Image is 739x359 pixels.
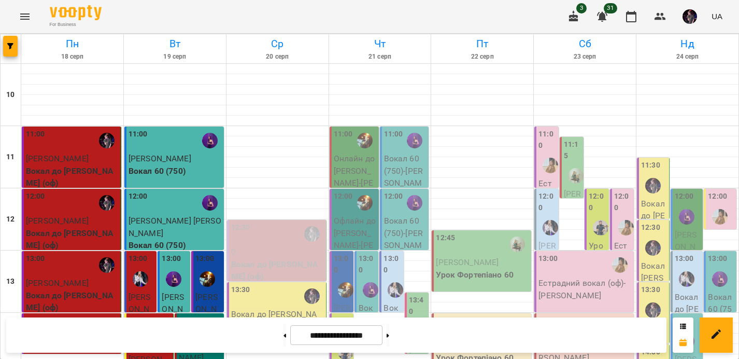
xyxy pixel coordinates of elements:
[202,195,218,211] div: Божена Поліщук
[26,227,119,252] p: Вокал до [PERSON_NAME] (оф)
[645,302,661,318] div: Валерія
[593,220,608,236] div: Сергій
[99,257,115,273] img: Валерія
[304,288,320,304] div: Валерія
[679,209,694,225] img: Божена Поліщук
[543,220,558,236] img: Ольга
[708,291,734,352] p: Вокал 60 (750) - [PERSON_NAME]
[331,52,430,62] h6: 21 серп
[436,269,529,281] p: Урок Фортепіано 60
[231,246,324,258] p: 0
[384,153,427,201] p: Вокал 60 (750) - [PERSON_NAME]
[50,5,102,20] img: Voopty Logo
[509,237,525,252] div: Олександра
[99,195,115,211] div: Валерія
[645,240,661,256] div: Валерія
[26,154,89,163] span: [PERSON_NAME]
[334,153,377,214] p: Онлайн до [PERSON_NAME] - [PERSON_NAME]
[359,253,376,275] label: 13:00
[6,276,15,287] h6: 13
[23,36,122,52] h6: Пн
[564,139,581,161] label: 11:15
[604,3,617,13] span: 31
[612,257,628,273] img: Діна
[228,52,327,62] h6: 20 серп
[99,133,115,148] img: Валерія
[304,226,320,242] img: Валерія
[195,292,218,326] span: [PERSON_NAME]
[129,216,221,238] span: [PERSON_NAME] [PERSON_NAME]
[231,222,250,233] label: 12:30
[712,271,728,287] div: Божена Поліщук
[334,253,351,275] label: 13:00
[334,215,377,276] p: Офлайн до [PERSON_NAME] - [PERSON_NAME]
[334,303,351,350] span: [PERSON_NAME]
[331,36,430,52] h6: Чт
[363,282,378,298] img: Божена Поліщук
[543,158,558,173] img: Діна
[26,253,45,265] label: 13:00
[231,258,324,283] p: Вокал до [PERSON_NAME] (оф)
[614,191,632,213] label: 12:00
[125,52,224,62] h6: 19 серп
[638,36,737,52] h6: Нд
[576,3,587,13] span: 3
[133,271,148,287] img: Ольга
[388,282,403,298] img: Ольга
[384,215,427,264] p: Вокал 60 (750) - [PERSON_NAME]
[357,195,373,211] img: Павло
[129,191,148,202] label: 12:00
[166,271,181,287] div: Божена Поліщук
[538,241,556,287] span: [PERSON_NAME]
[384,191,403,202] label: 12:00
[708,253,727,265] label: 13:00
[564,189,581,236] span: [PERSON_NAME]
[129,165,222,177] p: Вокал 60 (750)
[675,253,694,265] label: 13:00
[26,216,89,226] span: [PERSON_NAME]
[231,284,250,296] label: 13:30
[683,9,697,24] img: 8276bec19c5157bc2c622fc3527ef7c3.png
[26,278,89,288] span: [PERSON_NAME]
[433,52,532,62] h6: 22 серп
[409,295,427,317] label: 13:40
[641,160,660,171] label: 11:30
[195,253,215,265] label: 13:00
[407,133,422,148] img: Божена Поліщук
[202,133,218,148] img: Божена Поліщук
[26,289,119,314] p: Вокал до [PERSON_NAME] (оф)
[228,36,327,52] h6: Ср
[6,151,15,163] h6: 11
[638,52,737,62] h6: 24 серп
[162,292,184,326] span: [PERSON_NAME]
[384,129,403,140] label: 11:00
[162,253,181,265] label: 13:00
[436,257,499,267] span: [PERSON_NAME]
[645,178,661,194] img: Валерія
[618,220,634,236] img: Діна
[707,7,727,26] button: UA
[26,165,119,189] p: Вокал до [PERSON_NAME] (оф)
[708,191,727,202] label: 12:00
[675,230,697,264] span: [PERSON_NAME]
[6,89,15,101] h6: 10
[712,209,728,225] div: Діна
[129,292,151,326] span: [PERSON_NAME]
[641,198,667,296] p: Вокал до [PERSON_NAME] (оф) - [PERSON_NAME]
[26,191,45,202] label: 12:00
[712,11,722,22] span: UA
[568,168,584,184] img: Олександра
[407,195,422,211] div: Божена Поліщук
[23,52,122,62] h6: 18 серп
